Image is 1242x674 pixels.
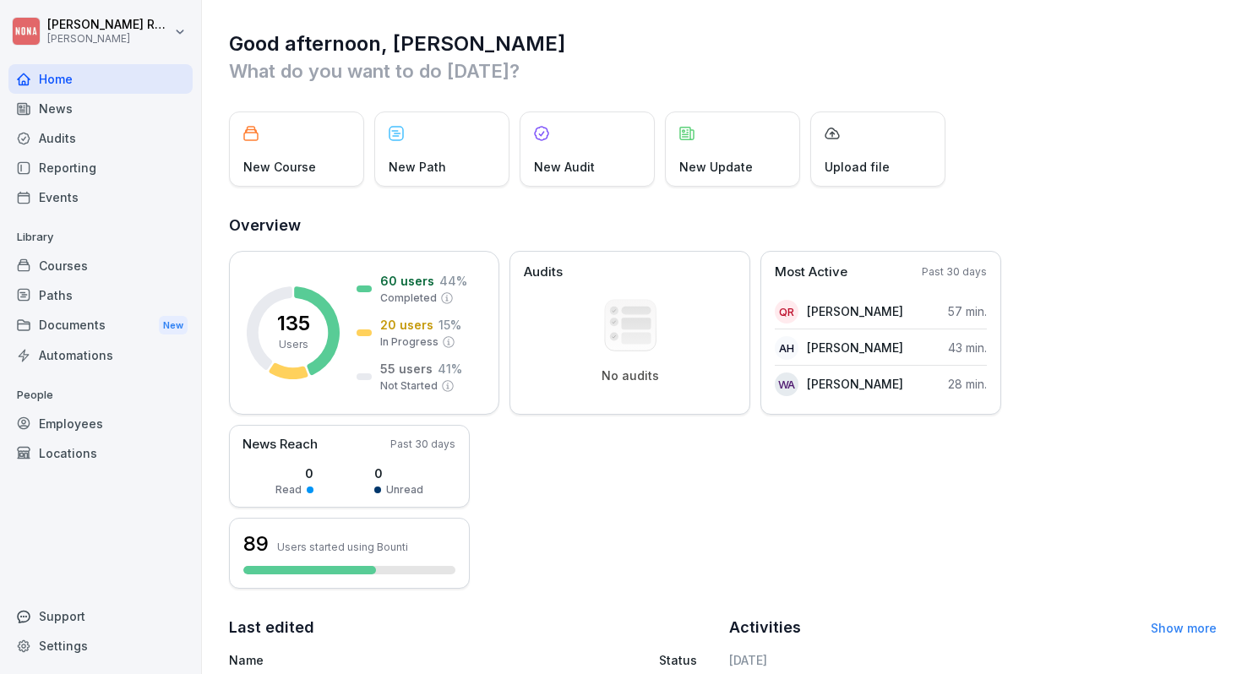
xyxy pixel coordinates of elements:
p: What do you want to do [DATE]? [229,57,1217,84]
a: Home [8,64,193,94]
p: [PERSON_NAME] Raemaekers [47,18,171,32]
p: New Update [679,158,753,176]
p: [PERSON_NAME] [807,302,903,320]
p: [PERSON_NAME] [47,33,171,45]
div: AH [775,336,798,360]
h2: Overview [229,214,1217,237]
a: Audits [8,123,193,153]
p: News Reach [242,435,318,454]
p: Completed [380,291,437,306]
a: Show more [1151,621,1217,635]
a: Paths [8,280,193,310]
h2: Activities [729,616,801,639]
a: Automations [8,340,193,370]
p: 28 min. [948,375,987,393]
p: Status [659,651,697,669]
a: Courses [8,251,193,280]
div: QR [775,300,798,323]
p: In Progress [380,334,439,350]
p: 135 [277,313,310,334]
div: Support [8,601,193,631]
p: 55 users [380,360,433,378]
div: New [159,316,188,335]
div: WA [775,372,798,396]
a: Settings [8,631,193,660]
p: 57 min. [948,302,987,320]
p: Users started using Bounti [277,541,408,553]
p: 20 users [380,316,433,334]
h2: Last edited [229,616,717,639]
p: Past 30 days [390,437,455,452]
p: [PERSON_NAME] [807,339,903,356]
p: 44 % [439,272,467,290]
p: New Audit [534,158,595,176]
a: DocumentsNew [8,310,193,341]
a: Locations [8,438,193,468]
a: Employees [8,409,193,438]
p: 0 [374,465,423,482]
h1: Good afternoon, [PERSON_NAME] [229,30,1217,57]
p: Upload file [825,158,890,176]
p: 41 % [438,360,462,378]
p: Past 30 days [922,264,987,280]
p: New Path [389,158,446,176]
p: Not Started [380,378,438,394]
p: 0 [275,465,313,482]
p: Read [275,482,302,497]
p: 15 % [439,316,461,334]
h6: [DATE] [729,651,1217,669]
p: Users [279,337,308,352]
p: Unread [386,482,423,497]
a: News [8,94,193,123]
p: [PERSON_NAME] [807,375,903,393]
a: Reporting [8,153,193,182]
p: No audits [602,368,659,383]
p: People [8,382,193,409]
p: 43 min. [948,339,987,356]
p: Name [229,651,527,669]
a: Events [8,182,193,212]
div: Documents [8,310,193,341]
p: New Course [243,158,316,176]
p: 60 users [380,272,434,290]
h3: 89 [243,530,269,558]
p: Audits [524,263,563,282]
p: Library [8,224,193,251]
p: Most Active [775,263,847,282]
